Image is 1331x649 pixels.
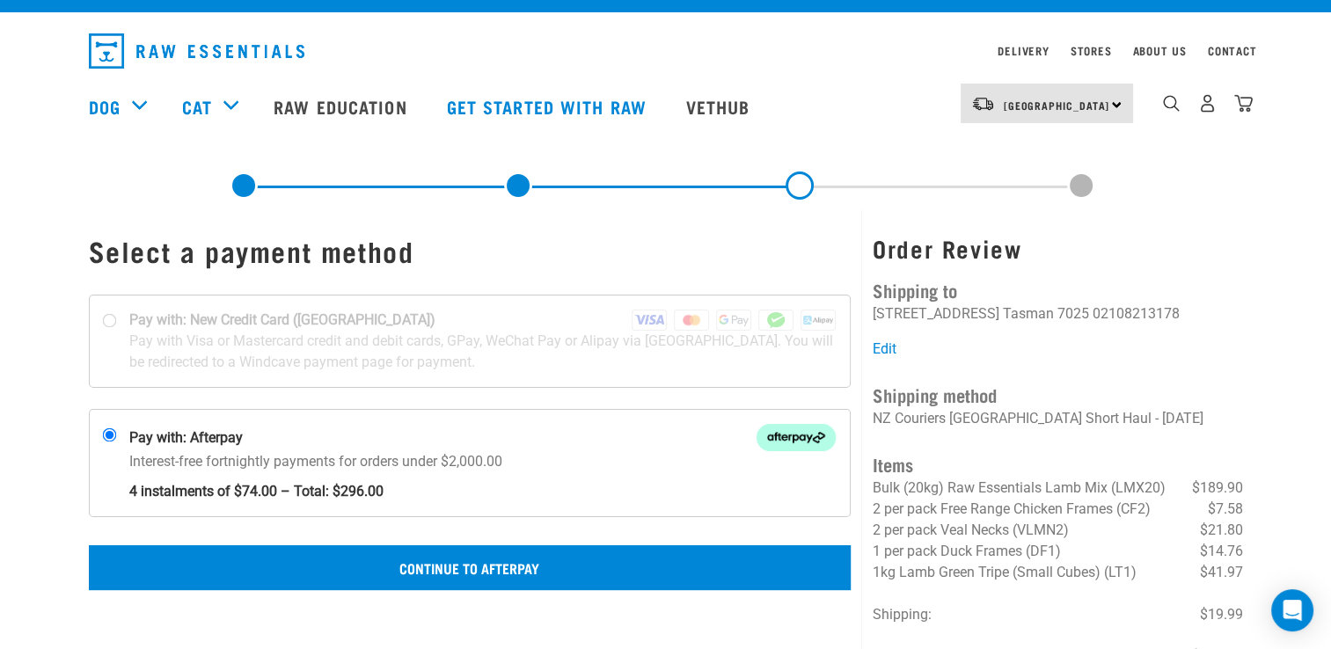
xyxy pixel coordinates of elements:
h3: Order Review [873,235,1242,262]
span: $19.99 [1199,604,1242,625]
span: 1kg Lamb Green Tripe (Small Cubes) (LT1) [873,564,1137,580]
span: $14.76 [1199,541,1242,562]
a: Contact [1208,47,1257,54]
span: $189.90 [1191,478,1242,499]
h1: Select a payment method [89,235,852,266]
a: Raw Education [256,71,428,142]
p: Interest-free fortnightly payments for orders under $2,000.00 [129,451,837,502]
li: Tasman 7025 [1003,305,1089,322]
span: Bulk (20kg) Raw Essentials Lamb Mix (LMX20) [873,479,1166,496]
strong: Pay with: Afterpay [129,427,243,448]
input: Pay with: Afterpay Afterpay Interest-free fortnightly payments for orders under $2,000.00 4 insta... [102,428,116,442]
span: [GEOGRAPHIC_DATA] [1004,102,1110,108]
span: $7.58 [1207,499,1242,520]
p: NZ Couriers [GEOGRAPHIC_DATA] Short Haul - [DATE] [873,408,1242,429]
button: Continue to Afterpay [89,545,852,589]
h4: Items [873,450,1242,478]
a: Dog [89,93,121,120]
li: 02108213178 [1093,305,1180,322]
img: van-moving.png [971,96,995,112]
span: 2 per pack Free Range Chicken Frames (CF2) [873,500,1151,517]
li: [STREET_ADDRESS] [873,305,999,322]
img: home-icon-1@2x.png [1163,95,1180,112]
div: Open Intercom Messenger [1271,589,1313,631]
img: Afterpay [757,424,836,451]
h4: Shipping to [873,276,1242,303]
nav: dropdown navigation [75,26,1257,76]
img: home-icon@2x.png [1234,94,1253,113]
img: Raw Essentials Logo [89,33,304,69]
a: About Us [1132,47,1186,54]
h4: Shipping method [873,381,1242,408]
a: Cat [182,93,212,120]
span: Shipping: [873,606,932,623]
span: 1 per pack Duck Frames (DF1) [873,543,1061,559]
span: $41.97 [1199,562,1242,583]
a: Delivery [998,47,1049,54]
a: Stores [1071,47,1112,54]
img: user.png [1198,94,1217,113]
span: $21.80 [1199,520,1242,541]
span: 2 per pack Veal Necks (VLMN2) [873,521,1069,538]
a: Edit [873,340,896,357]
strong: 4 instalments of $74.00 – Total: $296.00 [129,472,837,502]
a: Vethub [669,71,772,142]
a: Get started with Raw [429,71,669,142]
